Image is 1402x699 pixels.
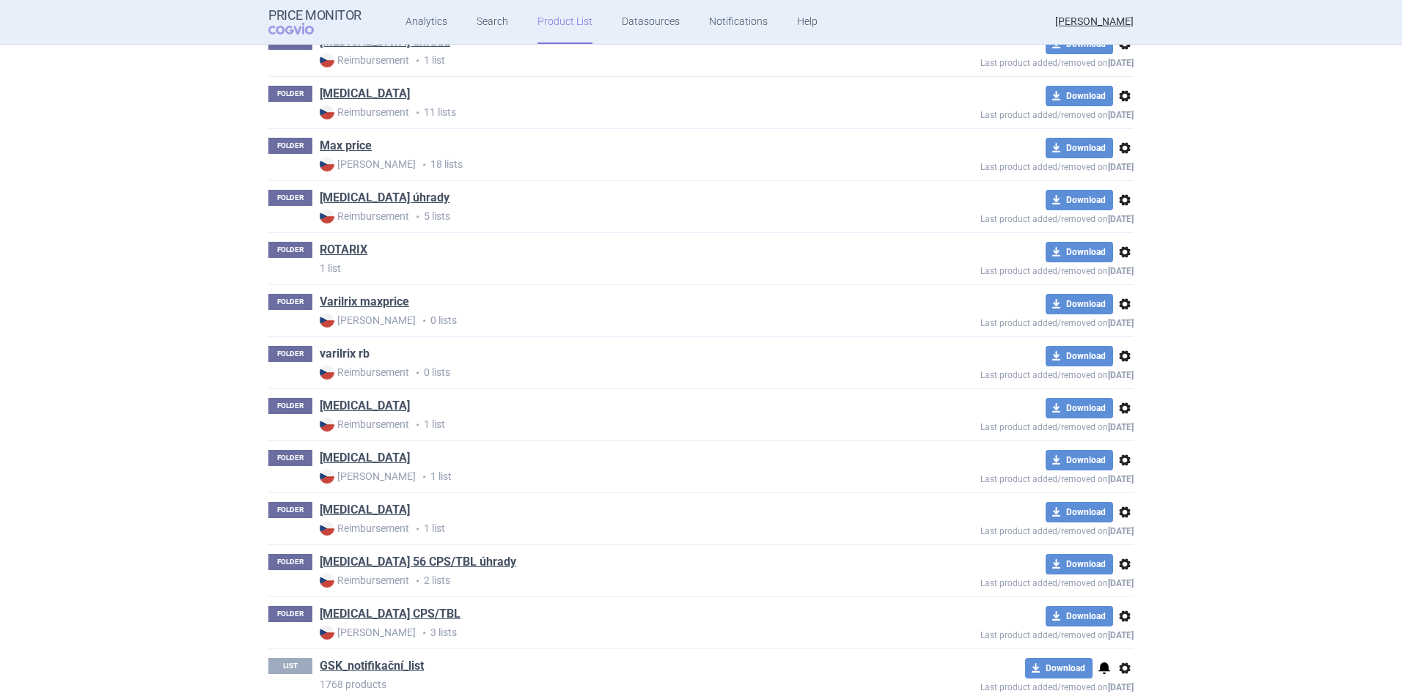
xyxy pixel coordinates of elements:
[320,658,424,674] a: GSK_notifikační_list
[409,366,424,380] i: •
[268,8,361,36] a: Price MonitorCOGVIO
[1108,318,1134,328] strong: [DATE]
[320,157,416,171] strong: [PERSON_NAME]
[1108,110,1134,120] strong: [DATE]
[320,53,874,68] p: 1 list
[320,398,410,414] a: [MEDICAL_DATA]
[320,190,449,206] a: [MEDICAL_DATA] úhrady
[1046,554,1113,574] button: Download
[320,157,874,172] p: 18 lists
[874,314,1134,328] p: Last product added/removed on
[268,554,312,570] p: FOLDER
[268,242,312,258] p: FOLDER
[320,313,334,328] img: CZ
[1108,526,1134,536] strong: [DATE]
[874,366,1134,380] p: Last product added/removed on
[320,677,874,692] p: 1768 products
[1046,346,1113,366] button: Download
[874,470,1134,484] p: Last product added/removed on
[320,242,367,261] h1: ROTARIX
[320,417,409,432] strong: Reimbursement
[320,625,874,640] p: 3 lists
[320,365,409,380] strong: Reimbursement
[874,626,1134,640] p: Last product added/removed on
[1046,138,1113,158] button: Download
[320,365,874,380] p: 0 lists
[409,210,424,224] i: •
[409,53,424,68] i: •
[1046,294,1113,314] button: Download
[1108,474,1134,484] strong: [DATE]
[320,606,460,622] a: [MEDICAL_DATA] CPS/TBL
[320,105,874,120] p: 11 lists
[320,105,334,119] img: CZ
[320,606,460,625] h1: Zejula CPS/TBL
[320,209,874,224] p: 5 lists
[320,209,409,223] strong: Reimbursement
[320,573,874,588] p: 2 lists
[320,53,334,67] img: CZ
[320,346,370,362] a: varilrix rb
[874,418,1134,432] p: Last product added/removed on
[320,450,410,469] h1: Zejula
[320,242,367,258] a: ROTARIX
[320,157,334,171] img: CZ
[1046,450,1113,470] button: Download
[320,346,370,365] h1: varilrix rb
[268,606,312,622] p: FOLDER
[1108,266,1134,276] strong: [DATE]
[416,158,430,172] i: •
[320,573,409,588] strong: Reimbursement
[874,262,1134,276] p: Last product added/removed on
[1108,630,1134,640] strong: [DATE]
[1046,190,1113,210] button: Download
[874,106,1134,120] p: Last product added/removed on
[1046,398,1113,418] button: Download
[874,522,1134,536] p: Last product added/removed on
[268,658,312,674] p: LIST
[874,574,1134,588] p: Last product added/removed on
[1108,578,1134,588] strong: [DATE]
[320,209,334,223] img: CZ
[1025,658,1093,678] button: Download
[1108,162,1134,172] strong: [DATE]
[320,469,874,484] p: 1 list
[268,346,312,362] p: FOLDER
[320,313,416,328] strong: [PERSON_NAME]
[320,261,874,275] p: 1 list
[320,105,409,119] strong: Reimbursement
[320,521,334,536] img: CZ
[320,554,516,573] h1: Zejula 56 CPS/TBL úhrady
[320,138,372,157] h1: Max price
[320,138,372,154] a: Max price
[320,450,410,466] a: [MEDICAL_DATA]
[320,417,334,432] img: CZ
[1046,606,1113,626] button: Download
[320,469,416,484] strong: [PERSON_NAME]
[320,573,334,588] img: CZ
[268,190,312,206] p: FOLDER
[268,23,334,34] span: COGVIO
[320,502,410,518] a: [MEDICAL_DATA]
[416,314,430,328] i: •
[409,418,424,432] i: •
[320,502,410,521] h1: Zejula
[320,625,334,640] img: CZ
[320,294,409,310] a: Varilrix maxprice
[320,469,334,484] img: CZ
[1046,242,1113,262] button: Download
[1046,86,1113,106] button: Download
[320,398,410,417] h1: Volibris
[268,450,312,466] p: FOLDER
[320,313,874,328] p: 0 lists
[320,294,409,313] h1: Varilrix maxprice
[1108,214,1134,224] strong: [DATE]
[1046,34,1113,54] button: Download
[409,106,424,120] i: •
[268,294,312,310] p: FOLDER
[1108,682,1134,692] strong: [DATE]
[320,86,410,102] a: [MEDICAL_DATA]
[268,138,312,154] p: FOLDER
[320,521,409,536] strong: Reimbursement
[320,658,424,677] h1: GSK_notifikační_list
